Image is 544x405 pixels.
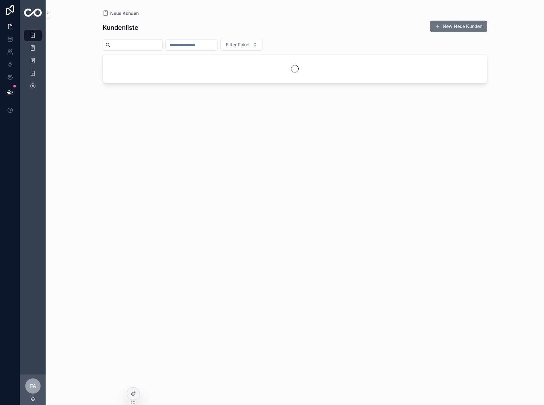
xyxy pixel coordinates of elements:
[430,21,487,32] button: New Neue Kunden
[103,23,138,32] h1: Kundenliste
[220,39,263,51] button: Select Button
[226,42,250,48] span: Filter Paket
[24,9,42,17] img: App logo
[103,10,139,16] a: Neue Kunden
[30,382,36,390] span: FA
[110,10,139,16] span: Neue Kunden
[20,25,46,100] div: scrollable content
